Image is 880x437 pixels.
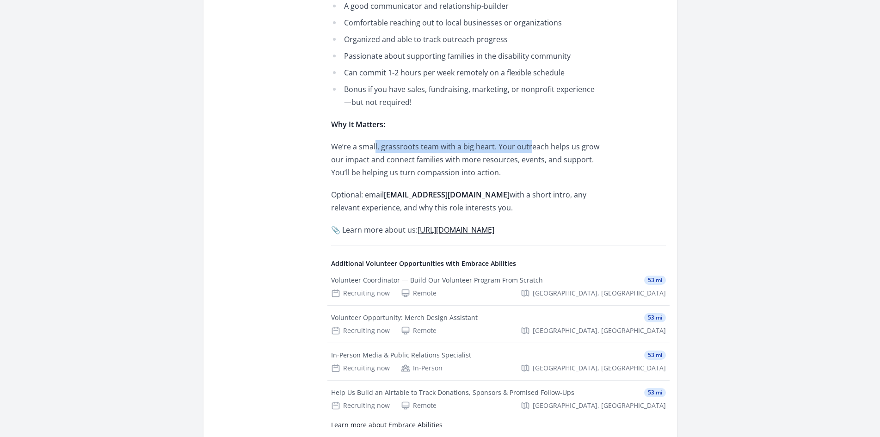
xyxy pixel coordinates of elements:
span: [GEOGRAPHIC_DATA], [GEOGRAPHIC_DATA] [533,289,666,298]
span: 53 mi [644,351,666,360]
div: Remote [401,289,437,298]
span: [GEOGRAPHIC_DATA], [GEOGRAPHIC_DATA] [533,326,666,335]
div: Remote [401,326,437,335]
li: Can commit 1-2 hours per week remotely on a flexible schedule [331,66,602,79]
span: [GEOGRAPHIC_DATA], [GEOGRAPHIC_DATA] [533,363,666,373]
div: Volunteer Coordinator — Build Our Volunteer Program From Scratch [331,276,543,285]
div: Recruiting now [331,401,390,410]
div: Recruiting now [331,326,390,335]
li: Comfortable reaching out to local businesses or organizations [331,16,602,29]
strong: [EMAIL_ADDRESS][DOMAIN_NAME] [384,190,510,200]
div: Recruiting now [331,363,390,373]
li: Organized and able to track outreach progress [331,33,602,46]
li: Bonus if you have sales, fundraising, marketing, or nonprofit experience—but not required! [331,83,602,109]
a: Volunteer Opportunity: Merch Design Assistant 53 mi Recruiting now Remote [GEOGRAPHIC_DATA], [GEO... [327,306,670,343]
strong: Why It Matters: [331,119,385,129]
a: In-Person Media & Public Relations Specialist 53 mi Recruiting now In-Person [GEOGRAPHIC_DATA], [... [327,343,670,380]
div: Recruiting now [331,289,390,298]
div: In-Person [401,363,443,373]
div: Help Us Build an Airtable to Track Donations, Sponsors & Promised Follow-Ups [331,388,574,397]
a: Help Us Build an Airtable to Track Donations, Sponsors & Promised Follow-Ups 53 mi Recruiting now... [327,381,670,418]
p: We’re a small, grassroots team with a big heart. Your outreach helps us grow our impact and conne... [331,140,602,179]
span: 53 mi [644,276,666,285]
span: [GEOGRAPHIC_DATA], [GEOGRAPHIC_DATA] [533,401,666,410]
span: 53 mi [644,388,666,397]
div: In-Person Media & Public Relations Specialist [331,351,471,360]
a: [URL][DOMAIN_NAME] [418,225,494,235]
div: Volunteer Opportunity: Merch Design Assistant [331,313,478,322]
a: Volunteer Coordinator — Build Our Volunteer Program From Scratch 53 mi Recruiting now Remote [GEO... [327,268,670,305]
li: Passionate about supporting families in the disability community [331,49,602,62]
a: Learn more about Embrace Abilities [331,420,443,429]
p: Optional: email with a short intro, any relevant experience, and why this role interests you. [331,188,602,214]
div: Remote [401,401,437,410]
h4: Additional Volunteer Opportunities with Embrace Abilities [331,259,666,268]
p: 📎 Learn more about us: [331,223,602,236]
span: 53 mi [644,313,666,322]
